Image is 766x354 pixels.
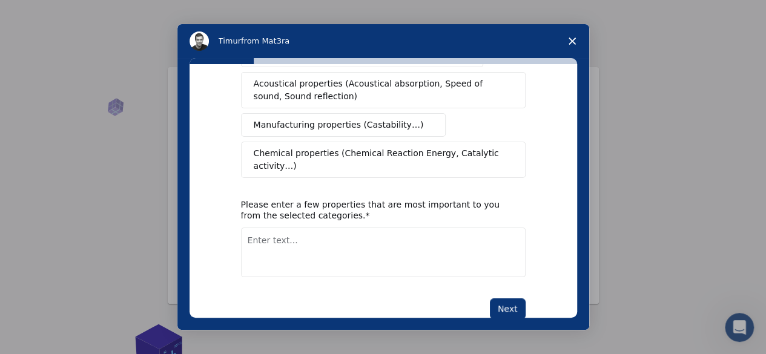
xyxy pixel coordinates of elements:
[254,119,424,131] span: Manufacturing properties (Castability…)
[254,147,504,172] span: Chemical properties (Chemical Reaction Energy, Catalytic activity…)
[24,8,68,19] span: Support
[254,77,506,103] span: Acoustical properties (Acoustical absorption, Speed of sound, Sound reflection)
[241,113,446,137] button: Manufacturing properties (Castability…)
[219,36,241,45] span: Timur
[241,72,526,108] button: Acoustical properties (Acoustical absorption, Speed of sound, Sound reflection)
[190,31,209,51] img: Profile image for Timur
[555,24,589,58] span: Close survey
[241,228,526,277] textarea: Enter text...
[490,298,526,319] button: Next
[241,36,289,45] span: from Mat3ra
[241,199,507,221] div: Please enter a few properties that are most important to you from the selected categories.
[241,142,526,178] button: Chemical properties (Chemical Reaction Energy, Catalytic activity…)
